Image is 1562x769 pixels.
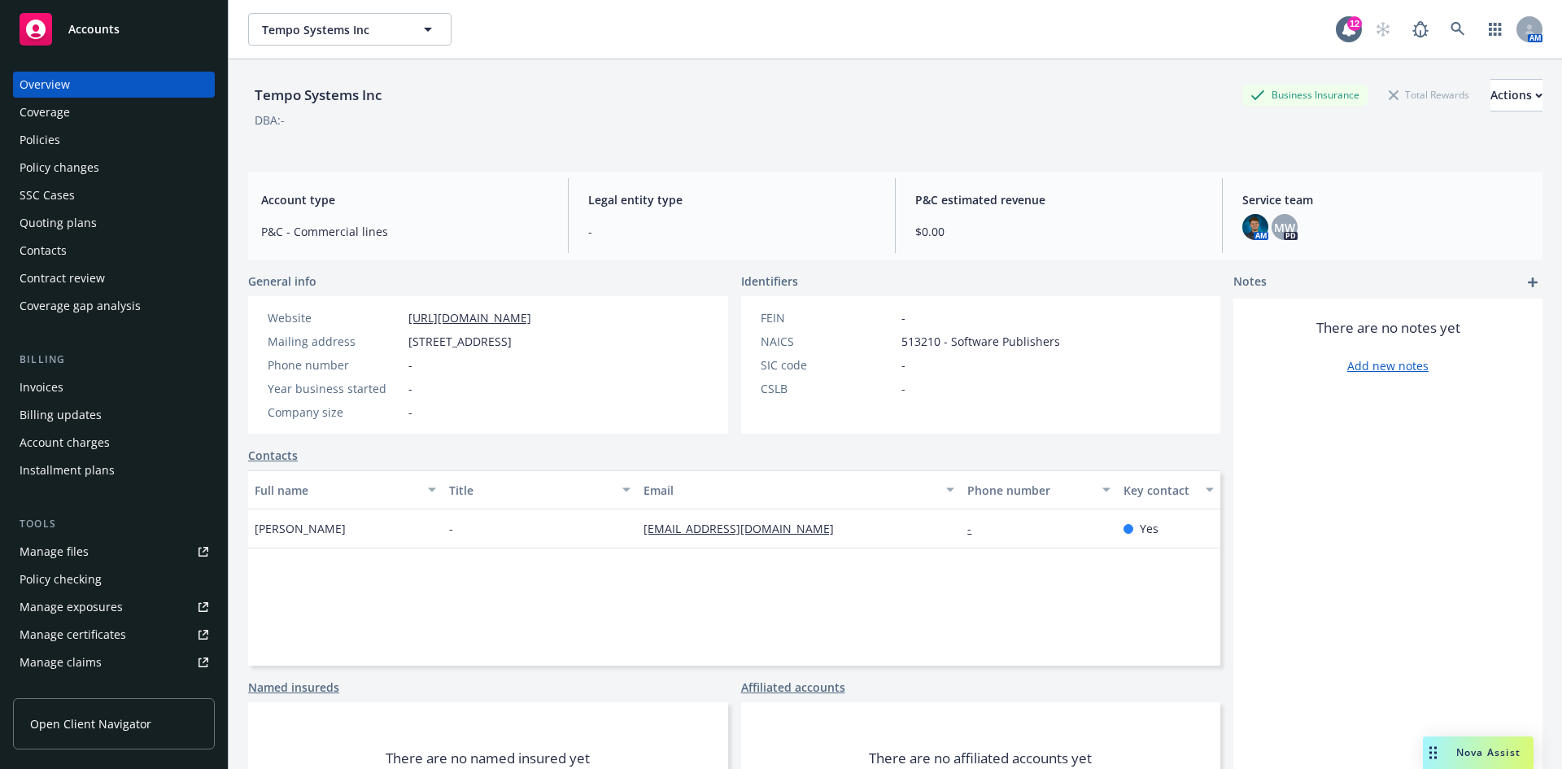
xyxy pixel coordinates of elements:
[1423,736,1443,769] div: Drag to move
[268,380,402,397] div: Year business started
[915,223,1202,240] span: $0.00
[20,402,102,428] div: Billing updates
[1316,318,1460,338] span: There are no notes yet
[967,482,1092,499] div: Phone number
[248,470,443,509] button: Full name
[869,749,1092,768] span: There are no affiliated accounts yet
[20,127,60,153] div: Policies
[588,191,875,208] span: Legal entity type
[1124,482,1196,499] div: Key contact
[1242,191,1529,208] span: Service team
[262,21,403,38] span: Tempo Systems Inc
[261,191,548,208] span: Account type
[915,191,1202,208] span: P&C estimated revenue
[20,155,99,181] div: Policy changes
[449,520,453,537] span: -
[20,72,70,98] div: Overview
[13,265,215,291] a: Contract review
[1140,520,1158,537] span: Yes
[13,182,215,208] a: SSC Cases
[20,457,115,483] div: Installment plans
[1242,85,1368,105] div: Business Insurance
[13,72,215,98] a: Overview
[20,293,141,319] div: Coverage gap analysis
[268,404,402,421] div: Company size
[1442,13,1474,46] a: Search
[255,482,418,499] div: Full name
[255,520,346,537] span: [PERSON_NAME]
[901,333,1060,350] span: 513210 - Software Publishers
[13,649,215,675] a: Manage claims
[13,293,215,319] a: Coverage gap analysis
[13,430,215,456] a: Account charges
[13,127,215,153] a: Policies
[1347,357,1429,374] a: Add new notes
[588,223,875,240] span: -
[13,352,215,368] div: Billing
[761,309,895,326] div: FEIN
[13,210,215,236] a: Quoting plans
[13,594,215,620] a: Manage exposures
[761,333,895,350] div: NAICS
[13,622,215,648] a: Manage certificates
[248,679,339,696] a: Named insureds
[268,356,402,374] div: Phone number
[901,309,905,326] span: -
[13,457,215,483] a: Installment plans
[20,374,63,400] div: Invoices
[901,380,905,397] span: -
[1367,13,1399,46] a: Start snowing
[20,594,123,620] div: Manage exposures
[637,470,961,509] button: Email
[901,356,905,374] span: -
[408,356,412,374] span: -
[20,622,126,648] div: Manage certificates
[1490,79,1542,111] button: Actions
[1274,219,1295,236] span: MW
[1479,13,1512,46] a: Switch app
[1523,273,1542,292] a: add
[967,521,984,536] a: -
[261,223,548,240] span: P&C - Commercial lines
[20,539,89,565] div: Manage files
[408,404,412,421] span: -
[1490,80,1542,111] div: Actions
[20,649,102,675] div: Manage claims
[761,380,895,397] div: CSLB
[20,99,70,125] div: Coverage
[13,516,215,532] div: Tools
[20,430,110,456] div: Account charges
[248,447,298,464] a: Contacts
[644,521,847,536] a: [EMAIL_ADDRESS][DOMAIN_NAME]
[741,273,798,290] span: Identifiers
[68,23,120,36] span: Accounts
[248,273,316,290] span: General info
[13,677,215,703] a: Manage BORs
[1381,85,1477,105] div: Total Rewards
[248,85,388,106] div: Tempo Systems Inc
[268,309,402,326] div: Website
[30,715,151,732] span: Open Client Navigator
[248,13,452,46] button: Tempo Systems Inc
[20,265,105,291] div: Contract review
[1242,214,1268,240] img: photo
[408,380,412,397] span: -
[386,749,590,768] span: There are no named insured yet
[268,333,402,350] div: Mailing address
[1404,13,1437,46] a: Report a Bug
[20,210,97,236] div: Quoting plans
[13,402,215,428] a: Billing updates
[443,470,637,509] button: Title
[961,470,1116,509] button: Phone number
[20,566,102,592] div: Policy checking
[20,238,67,264] div: Contacts
[13,99,215,125] a: Coverage
[408,310,531,326] a: [URL][DOMAIN_NAME]
[13,155,215,181] a: Policy changes
[20,677,96,703] div: Manage BORs
[1233,273,1267,292] span: Notes
[20,182,75,208] div: SSC Cases
[1117,470,1220,509] button: Key contact
[761,356,895,374] div: SIC code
